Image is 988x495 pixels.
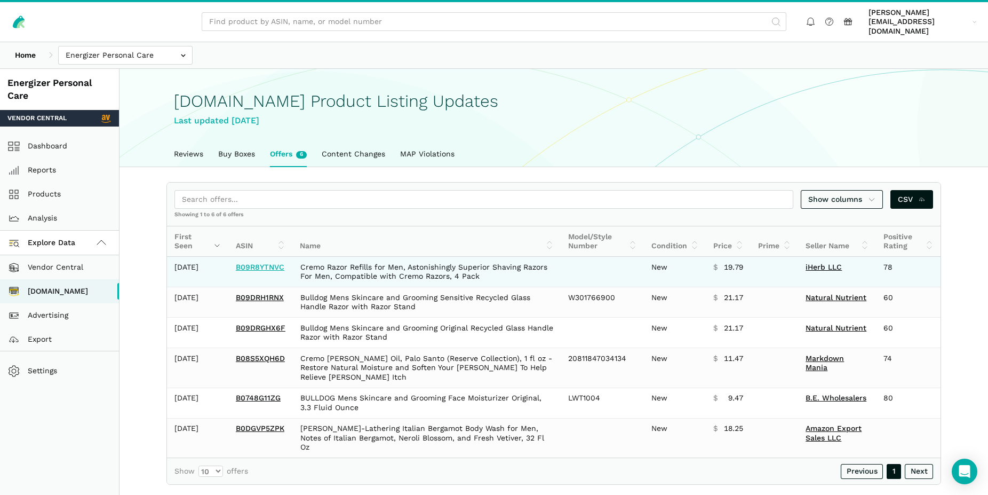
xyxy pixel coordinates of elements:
[296,151,307,159] span: New offers in the last week
[236,394,281,402] a: B0748G11ZG
[865,6,981,38] a: [PERSON_NAME][EMAIL_ADDRESS][DOMAIN_NAME]
[293,287,561,318] td: Bulldog Mens Skincare and Grooming Sensitive Recycled Glass Handle Razor with Razor Stand
[806,293,866,302] a: Natural Nutrient
[393,142,462,167] a: MAP Violations
[167,257,228,287] td: [DATE]
[713,293,718,303] span: $
[887,464,901,479] a: 1
[713,324,718,333] span: $
[876,257,941,287] td: 78
[724,424,743,434] span: 18.25
[11,237,75,249] span: Explore Data
[198,466,223,477] select: Showoffers
[806,263,842,271] a: iHerb LLC
[808,194,875,205] span: Show columns
[644,348,706,388] td: New
[905,464,933,479] a: Next
[236,424,284,433] a: B0DGVP5ZPK
[293,348,561,388] td: Cremo [PERSON_NAME] Oil, Palo Santo (Reserve Collection), 1 fl oz - Restore Natural Moisture and ...
[876,388,941,418] td: 80
[561,226,644,257] th: Model/Style Number: activate to sort column ascending
[167,226,228,257] th: First Seen: activate to sort column ascending
[728,394,743,403] span: 9.47
[561,348,644,388] td: 20811847034134
[713,354,718,364] span: $
[167,318,228,348] td: [DATE]
[751,226,798,257] th: Prime: activate to sort column ascending
[293,318,561,348] td: Bulldog Mens Skincare and Grooming Original Recycled Glass Handle Razor with Razor Stand
[706,226,751,257] th: Price: activate to sort column ascending
[236,354,285,363] a: B08S5XQH6D
[724,263,743,272] span: 19.79
[644,226,706,257] th: Condition: activate to sort column ascending
[7,46,43,65] a: Home
[713,394,718,403] span: $
[876,348,941,388] td: 74
[806,424,862,442] a: Amazon Export Sales LLC
[167,287,228,318] td: [DATE]
[202,12,786,31] input: Find product by ASIN, name, or model number
[262,142,314,167] a: Offers6
[876,287,941,318] td: 60
[644,388,706,418] td: New
[890,190,934,209] a: CSV
[724,354,743,364] span: 11.47
[644,287,706,318] td: New
[58,46,193,65] input: Energizer Personal Care
[236,324,285,332] a: B09DRGHX6F
[293,257,561,287] td: Cremo Razor Refills for Men, Astonishingly Superior Shaving Razors For Men, Compatible with Cremo...
[174,114,934,128] div: Last updated [DATE]
[798,226,876,257] th: Seller Name: activate to sort column ascending
[644,318,706,348] td: New
[7,114,67,123] span: Vendor Central
[174,92,934,111] h1: [DOMAIN_NAME] Product Listing Updates
[869,8,969,36] span: [PERSON_NAME][EMAIL_ADDRESS][DOMAIN_NAME]
[841,464,883,479] a: Previous
[293,388,561,418] td: BULLDOG Mens Skincare and Grooming Face Moisturizer Original, 3.3 Fluid Ounce
[228,226,292,257] th: ASIN: activate to sort column ascending
[561,388,644,418] td: LWT1004
[644,418,706,458] td: New
[167,211,941,226] div: Showing 1 to 6 of 6 offers
[292,226,561,257] th: Name: activate to sort column ascending
[314,142,393,167] a: Content Changes
[713,263,718,272] span: $
[801,190,883,209] a: Show columns
[724,324,743,333] span: 21.17
[174,190,793,209] input: Search offers...
[211,142,262,167] a: Buy Boxes
[806,324,866,332] a: Natural Nutrient
[167,348,228,388] td: [DATE]
[876,318,941,348] td: 60
[293,418,561,458] td: [PERSON_NAME]-Lathering Italian Bergamot Body Wash for Men, Notes of Italian Bergamot, Neroli Blo...
[952,459,977,484] div: Open Intercom Messenger
[724,293,743,303] span: 21.17
[561,287,644,318] td: W301766900
[644,257,706,287] td: New
[166,142,211,167] a: Reviews
[7,76,111,103] div: Energizer Personal Care
[898,194,926,205] span: CSV
[167,388,228,418] td: [DATE]
[713,424,718,434] span: $
[236,263,284,271] a: B09R8YTNVC
[806,394,866,402] a: B.E. Wholesalers
[806,354,844,372] a: Markdown Mania
[236,293,284,302] a: B09DRH1RNX
[876,226,941,257] th: Positive Rating: activate to sort column ascending
[167,418,228,458] td: [DATE]
[174,466,248,477] label: Show offers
